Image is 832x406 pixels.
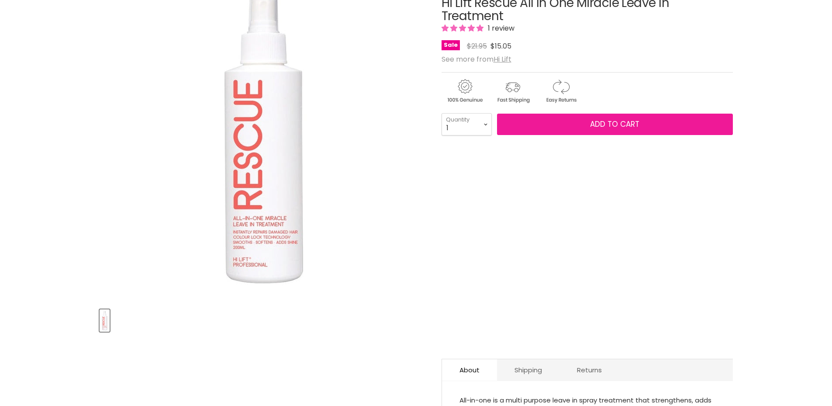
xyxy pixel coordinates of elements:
img: returns.gif [538,78,584,104]
button: Add to cart [497,114,733,135]
img: genuine.gif [442,78,488,104]
a: Returns [559,359,619,381]
span: Sale [442,40,460,50]
span: Add to cart [590,119,639,129]
span: $15.05 [490,41,511,51]
a: Hi Lift [494,54,511,64]
a: About [442,359,497,381]
span: 5.00 stars [442,23,485,33]
span: $21.95 [467,41,487,51]
select: Quantity [442,113,492,135]
img: shipping.gif [490,78,536,104]
span: See more from [442,54,511,64]
div: Product thumbnails [98,307,427,332]
a: Shipping [497,359,559,381]
img: Hi Lift Rescue All In One Miracle Leave In Treatment [100,310,109,331]
span: 1 review [485,23,514,33]
button: Hi Lift Rescue All In One Miracle Leave In Treatment [100,309,110,332]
